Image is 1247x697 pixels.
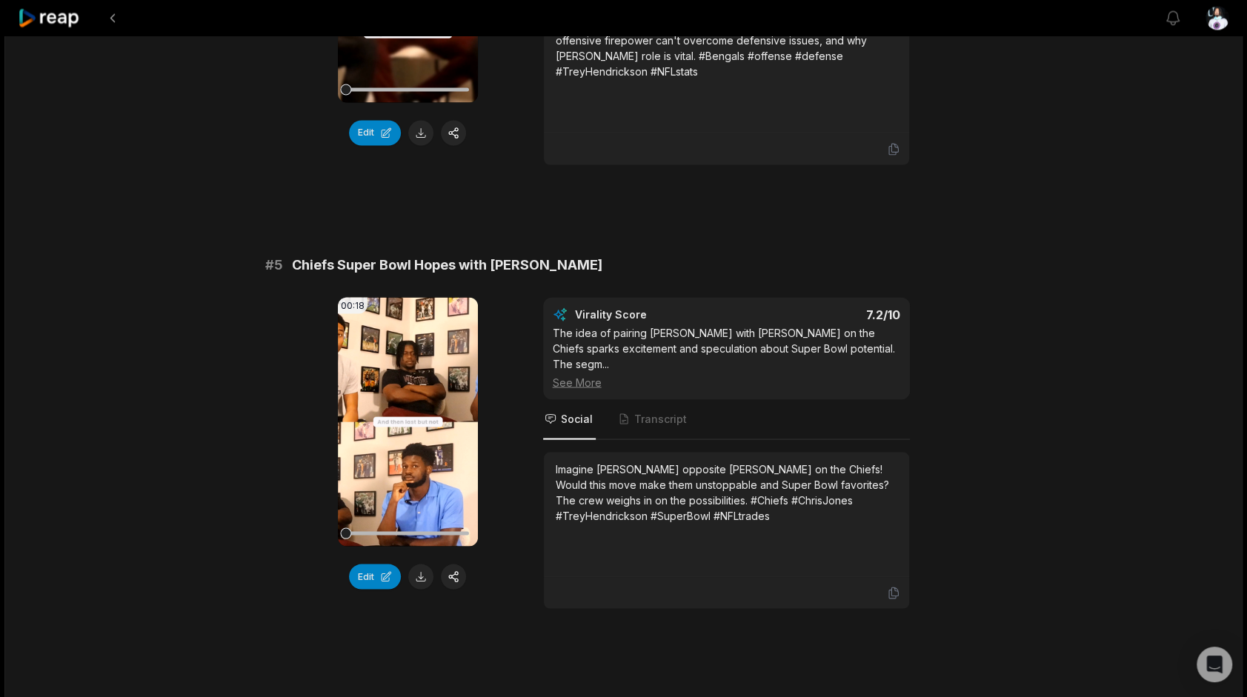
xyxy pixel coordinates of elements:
div: 7.2 /10 [741,307,900,321]
span: Social [561,411,593,426]
span: # 5 [265,254,283,275]
div: Virality Score [575,307,734,321]
div: See More [553,374,900,390]
span: Chiefs Super Bowl Hopes with [PERSON_NAME] [292,254,602,275]
button: Edit [349,564,401,589]
div: The Bengals score big but still lose. The panel examines how offensive firepower can't overcome d... [556,17,897,79]
div: The idea of pairing [PERSON_NAME] with [PERSON_NAME] on the Chiefs sparks excitement and speculat... [553,324,900,390]
nav: Tabs [543,399,910,439]
span: Transcript [634,411,687,426]
button: Edit [349,120,401,145]
div: Imagine [PERSON_NAME] opposite [PERSON_NAME] on the Chiefs! Would this move make them unstoppable... [556,461,897,523]
video: Your browser does not support mp4 format. [338,297,478,546]
div: Open Intercom Messenger [1197,647,1232,682]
